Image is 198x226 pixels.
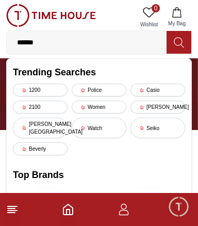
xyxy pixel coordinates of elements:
[136,4,162,30] a: 0Wishlist
[130,118,185,138] div: Seiko
[13,142,68,155] div: Beverly
[72,84,126,96] div: Police
[162,4,192,30] button: My Bag
[72,118,126,138] div: Watch
[152,4,160,12] span: 0
[62,203,74,216] a: Home
[164,20,190,27] span: My Bag
[130,101,185,114] div: [PERSON_NAME]
[6,4,96,27] img: ...
[13,168,185,182] h2: Top Brands
[13,84,68,96] div: 1200
[136,21,162,28] span: Wishlist
[13,118,68,138] div: [PERSON_NAME][GEOGRAPHIC_DATA]
[130,84,185,96] div: Casio
[13,65,185,79] h2: Trending Searches
[13,101,68,114] div: 2100
[72,101,126,114] div: Women
[168,196,190,218] div: Chat Widget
